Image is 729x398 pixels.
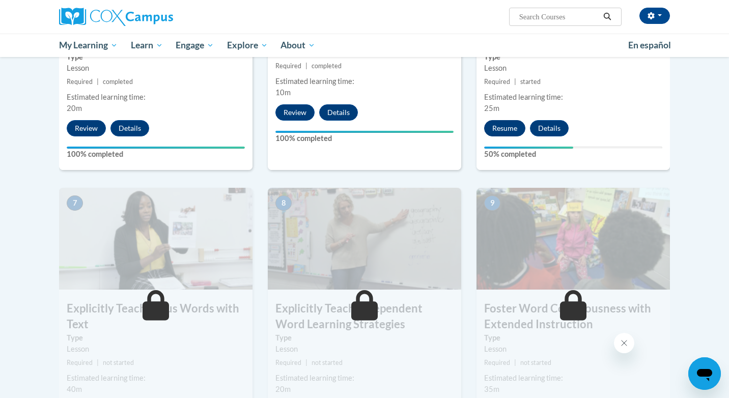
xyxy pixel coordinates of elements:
[319,104,358,121] button: Details
[176,39,214,51] span: Engage
[275,76,454,87] div: Estimated learning time:
[67,120,106,136] button: Review
[274,34,322,57] a: About
[275,88,291,97] span: 10m
[59,8,173,26] img: Cox Campus
[484,147,573,149] div: Your progress
[312,62,342,70] span: completed
[67,147,245,149] div: Your progress
[44,34,685,57] div: Main menu
[520,359,551,366] span: not started
[275,62,301,70] span: Required
[52,34,124,57] a: My Learning
[484,149,662,160] label: 50% completed
[312,359,343,366] span: not started
[67,78,93,86] span: Required
[518,11,600,23] input: Search Courses
[110,120,149,136] button: Details
[67,195,83,211] span: 7
[67,104,82,112] span: 20m
[227,39,268,51] span: Explore
[622,35,678,56] a: En español
[268,188,461,290] img: Course Image
[514,78,516,86] span: |
[67,332,245,344] label: Type
[97,78,99,86] span: |
[59,8,253,26] a: Cox Campus
[484,120,525,136] button: Resume
[59,39,118,51] span: My Learning
[484,78,510,86] span: Required
[628,40,671,50] span: En español
[484,385,499,393] span: 35m
[305,359,307,366] span: |
[67,63,245,74] div: Lesson
[275,385,291,393] span: 20m
[275,104,315,121] button: Review
[476,188,670,290] img: Course Image
[305,62,307,70] span: |
[103,78,133,86] span: completed
[484,92,662,103] div: Estimated learning time:
[275,359,301,366] span: Required
[220,34,274,57] a: Explore
[484,359,510,366] span: Required
[275,133,454,144] label: 100% completed
[275,373,454,384] div: Estimated learning time:
[97,359,99,366] span: |
[476,301,670,332] h3: Foster Word Consciousness with Extended Instruction
[268,301,461,332] h3: Explicitly Teach Independent Word Learning Strategies
[639,8,670,24] button: Account Settings
[59,188,253,290] img: Course Image
[67,344,245,355] div: Lesson
[614,333,634,353] iframe: 关闭消息
[131,39,163,51] span: Learn
[484,63,662,74] div: Lesson
[530,120,569,136] button: Details
[600,11,615,23] button: Search
[67,373,245,384] div: Estimated learning time:
[484,373,662,384] div: Estimated learning time:
[59,301,253,332] h3: Explicitly Teach Focus Words with Text
[275,131,454,133] div: Your progress
[275,344,454,355] div: Lesson
[514,359,516,366] span: |
[484,195,500,211] span: 9
[6,7,82,15] span: Hi. How can we help?
[67,385,82,393] span: 40m
[124,34,170,57] a: Learn
[169,34,220,57] a: Engage
[688,357,721,390] iframe: 启动消息传送窗口的按钮
[103,359,134,366] span: not started
[484,104,499,112] span: 25m
[67,92,245,103] div: Estimated learning time:
[484,332,662,344] label: Type
[275,195,292,211] span: 8
[67,149,245,160] label: 100% completed
[520,78,541,86] span: started
[67,359,93,366] span: Required
[281,39,315,51] span: About
[275,332,454,344] label: Type
[484,344,662,355] div: Lesson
